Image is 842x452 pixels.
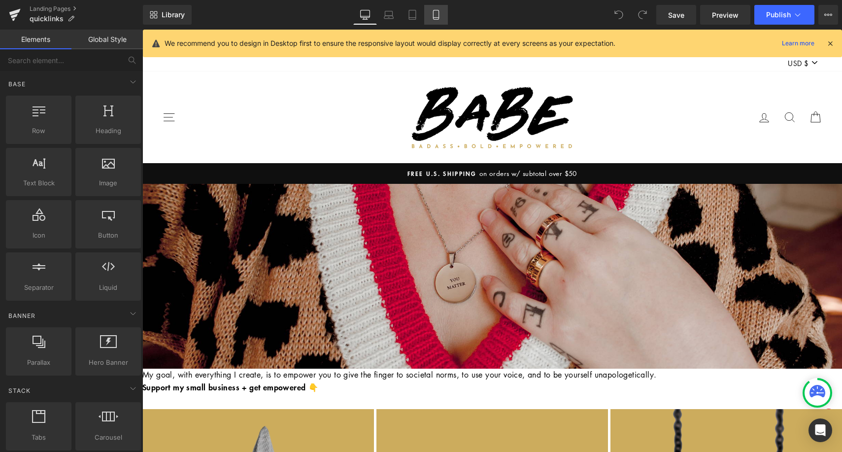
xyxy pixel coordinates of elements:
[7,386,32,395] span: Stack
[256,57,443,119] img: Babe co.
[78,230,138,241] span: Button
[808,418,832,442] div: Open Intercom Messenger
[162,10,185,19] span: Library
[71,30,143,49] a: Global Style
[401,5,424,25] a: Tablet
[633,5,652,25] button: Redo
[30,15,64,23] span: quicklinks
[78,126,138,136] span: Heading
[78,282,138,293] span: Liquid
[818,5,838,25] button: More
[9,126,68,136] span: Row
[700,5,750,25] a: Preview
[196,7,385,17] span: [PERSON_NAME] x Babe Co. collection [DATE]!
[642,25,680,42] button: USD $
[143,5,192,25] a: New Library
[9,432,68,443] span: Tabs
[754,5,814,25] button: Publish
[766,11,791,19] span: Publish
[424,5,448,25] a: Mobile
[668,10,684,20] span: Save
[712,10,739,20] span: Preview
[9,357,68,368] span: Parallax
[609,5,629,25] button: Undo
[9,282,68,293] span: Separator
[9,178,68,188] span: Text Block
[165,38,615,49] p: We recommend you to design in Desktop first to ensure the responsive layout would display correct...
[78,178,138,188] span: Image
[335,139,435,148] span: on orders w/ subtotal over $50
[645,28,666,39] span: USD $
[9,230,68,241] span: Icon
[377,5,401,25] a: Laptop
[353,5,377,25] a: Desktop
[7,79,27,89] span: Base
[778,37,818,49] a: Learn more
[395,5,504,19] a: GET ON THE LAUNCH LIST
[265,139,335,148] span: Free U.S. Shipping
[7,311,36,320] span: Banner
[30,5,143,13] a: Landing Pages
[78,432,138,443] span: Carousel
[78,357,138,368] span: Hero Banner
